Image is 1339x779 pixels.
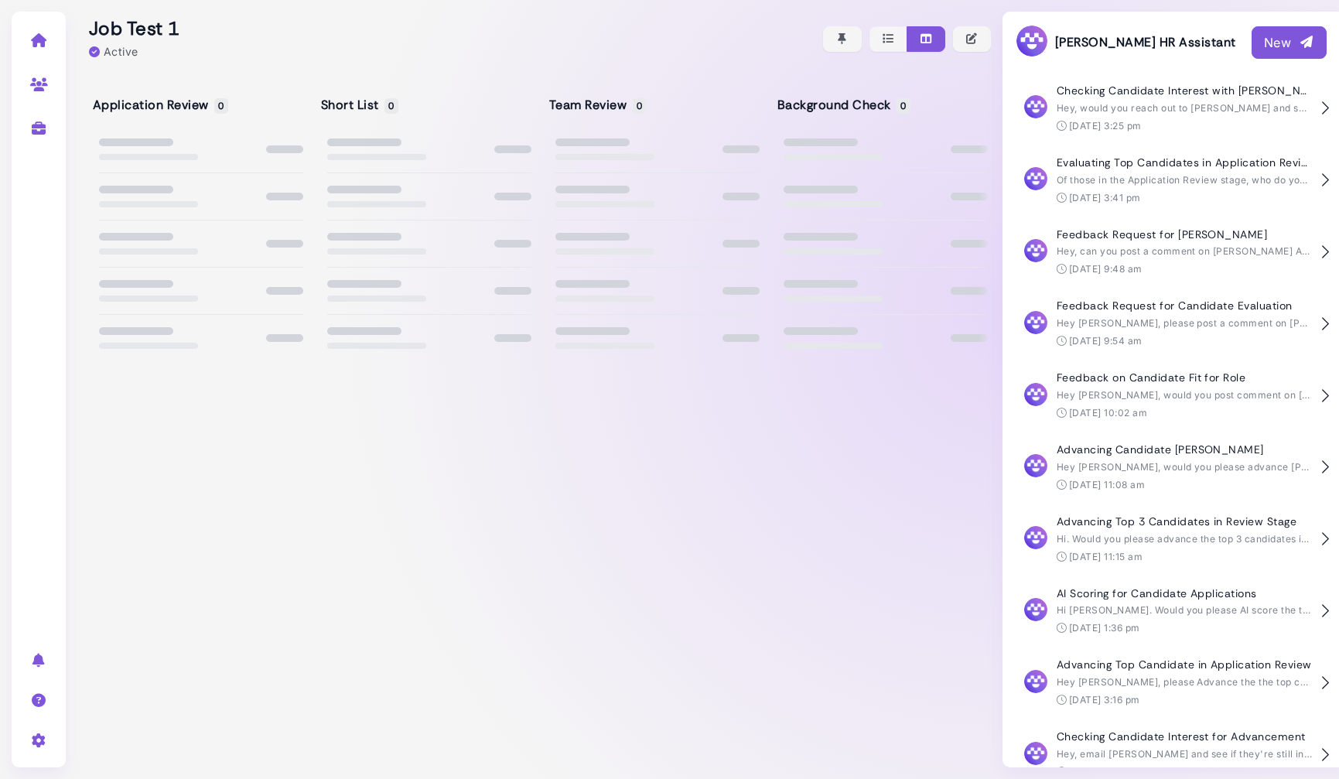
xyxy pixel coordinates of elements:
[1057,371,1312,384] h4: Feedback on Candidate Fit for Role
[1015,288,1327,360] button: Feedback Request for Candidate Evaluation Hey [PERSON_NAME], please post a comment on [PERSON_NAM...
[384,98,398,114] span: 0
[1015,145,1327,217] button: Evaluating Top Candidates in Application Review Of those in the Application Review stage, who do ...
[1069,335,1143,347] time: [DATE] 9:54 am
[321,97,396,112] h5: Short List
[1015,432,1327,504] button: Advancing Candidate [PERSON_NAME] Hey [PERSON_NAME], would you please advance [PERSON_NAME]? [DAT...
[633,98,646,114] span: 0
[1069,192,1141,203] time: [DATE] 3:41 pm
[1057,658,1312,671] h4: Advancing Top Candidate in Application Review
[1069,407,1147,419] time: [DATE] 10:02 am
[1069,120,1142,132] time: [DATE] 3:25 pm
[89,43,138,60] div: Active
[1069,551,1143,562] time: [DATE] 11:15 am
[1057,84,1312,97] h4: Checking Candidate Interest with [PERSON_NAME]
[1069,766,1140,777] time: [DATE] 3:17 pm
[1069,622,1140,634] time: [DATE] 1:36 pm
[1057,156,1312,169] h4: Evaluating Top Candidates in Application Review
[1015,73,1327,145] button: Checking Candidate Interest with [PERSON_NAME] Hey, would you reach out to [PERSON_NAME] and see ...
[1069,694,1140,706] time: [DATE] 3:16 pm
[214,98,227,114] span: 0
[89,18,179,40] h2: Job Test 1
[1264,33,1314,52] div: New
[897,98,910,114] span: 0
[1015,647,1327,719] button: Advancing Top Candidate in Application Review Hey [PERSON_NAME], please Advance the the top candi...
[777,97,908,112] h5: Background Check
[1252,26,1327,59] button: New
[1057,299,1312,313] h4: Feedback Request for Candidate Evaluation
[1057,443,1312,456] h4: Advancing Candidate [PERSON_NAME]
[1015,576,1327,647] button: AI Scoring for Candidate Applications Hi [PERSON_NAME]. Would you please AI score the two candida...
[1015,217,1327,289] button: Feedback Request for [PERSON_NAME] Hey, can you post a comment on [PERSON_NAME] Applicant sharing...
[93,97,226,112] h5: Application Review
[549,97,644,112] h5: Team Review
[1015,24,1235,60] h3: [PERSON_NAME] HR Assistant
[1057,730,1312,743] h4: Checking Candidate Interest for Advancement
[1015,360,1327,432] button: Feedback on Candidate Fit for Role Hey [PERSON_NAME], would you post comment on [PERSON_NAME] sha...
[1057,587,1312,600] h4: AI Scoring for Candidate Applications
[1057,228,1312,241] h4: Feedback Request for [PERSON_NAME]
[1057,515,1312,528] h4: Advancing Top 3 Candidates in Review Stage
[1069,263,1143,275] time: [DATE] 9:48 am
[1069,479,1145,490] time: [DATE] 11:08 am
[1015,504,1327,576] button: Advancing Top 3 Candidates in Review Stage Hi. Would you please advance the top 3 candidates in t...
